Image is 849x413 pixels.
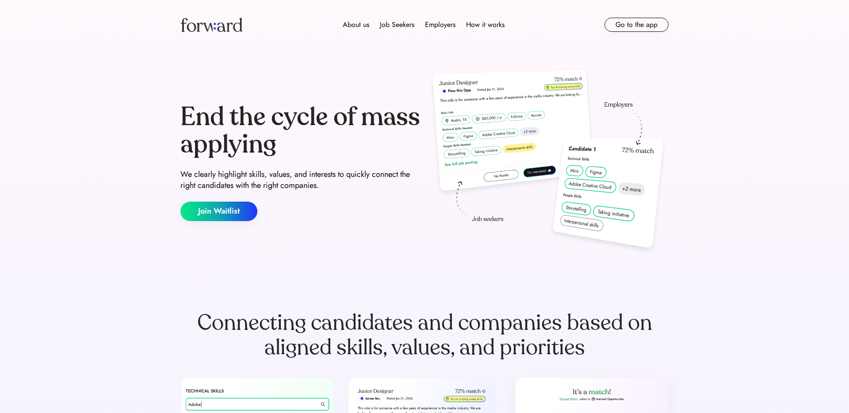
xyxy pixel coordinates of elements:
[466,19,505,30] div: How it works
[604,18,669,32] button: Go to the app
[180,18,242,32] img: Forward logo
[343,19,369,30] div: About us
[380,19,414,30] div: Job Seekers
[428,67,669,257] img: hero-image.png
[180,310,669,360] div: Connecting candidates and companies based on aligned skills, values, and priorities
[425,19,455,30] div: Employers
[180,202,257,221] button: Join Waitlist
[180,169,421,191] div: We clearly highlight skills, values, and interests to quickly connect the right candidates with t...
[180,103,421,158] div: End the cycle of mass applying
